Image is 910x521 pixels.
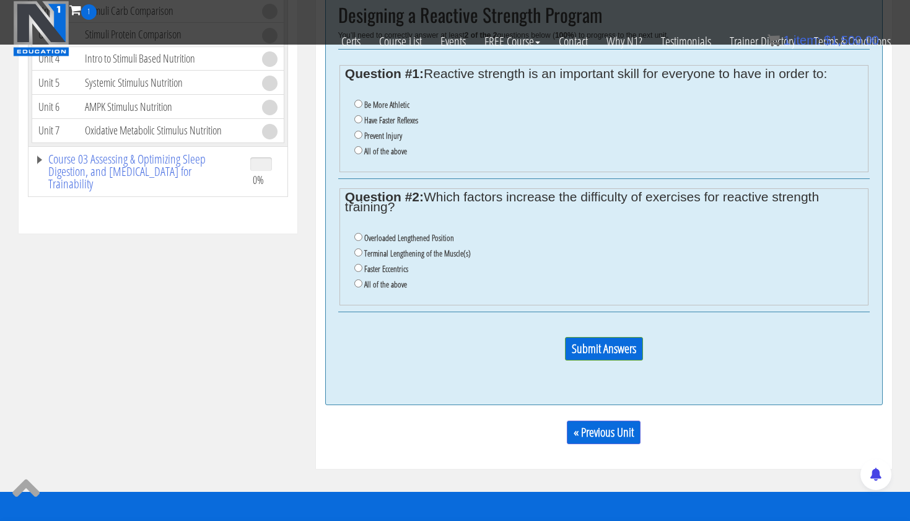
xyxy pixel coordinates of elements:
[824,33,831,47] span: $
[13,1,69,56] img: n1-education
[364,131,402,141] label: Prevent Injury
[364,100,409,110] label: Be More Athletic
[32,95,79,119] td: Unit 6
[824,33,879,47] bdi: 1,500.00
[332,20,370,63] a: Certs
[81,4,97,20] span: 1
[805,20,900,63] a: Terms & Conditions
[79,71,256,95] td: Systemic Stimulus Nutrition
[364,115,418,125] label: Have Faster Reflexes
[32,71,79,95] td: Unit 5
[567,421,641,444] a: « Previous Unit
[364,233,454,243] label: Overloaded Lengthened Position
[794,33,820,47] span: item:
[768,34,780,46] img: icon11.png
[768,33,879,47] a: 1 item: $1,500.00
[652,20,720,63] a: Testimonials
[32,118,79,142] td: Unit 7
[79,118,256,142] td: Oxidative Metabolic Stimulus Nutrition
[597,20,652,63] a: Why N1?
[79,95,256,119] td: AMPK Stimulus Nutrition
[345,66,424,81] strong: Question #1:
[549,20,597,63] a: Contact
[783,33,790,47] span: 1
[370,20,431,63] a: Course List
[720,20,805,63] a: Trainer Directory
[364,146,407,156] label: All of the above
[364,279,407,289] label: All of the above
[345,69,862,79] legend: Reactive strength is an important skill for everyone to have in order to:
[565,337,643,361] input: Submit Answers
[345,192,862,212] legend: Which factors increase the difficulty of exercises for reactive strength training?
[35,153,238,190] a: Course 03 Assessing & Optimizing Sleep Digestion, and [MEDICAL_DATA] for Trainability
[364,264,408,274] label: Faster Eccentrics
[364,248,471,258] label: Terminal Lengthening of the Muscle(s)
[345,190,424,204] strong: Question #2:
[253,173,264,186] span: 0%
[475,20,549,63] a: FREE Course
[431,20,475,63] a: Events
[69,1,97,18] a: 1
